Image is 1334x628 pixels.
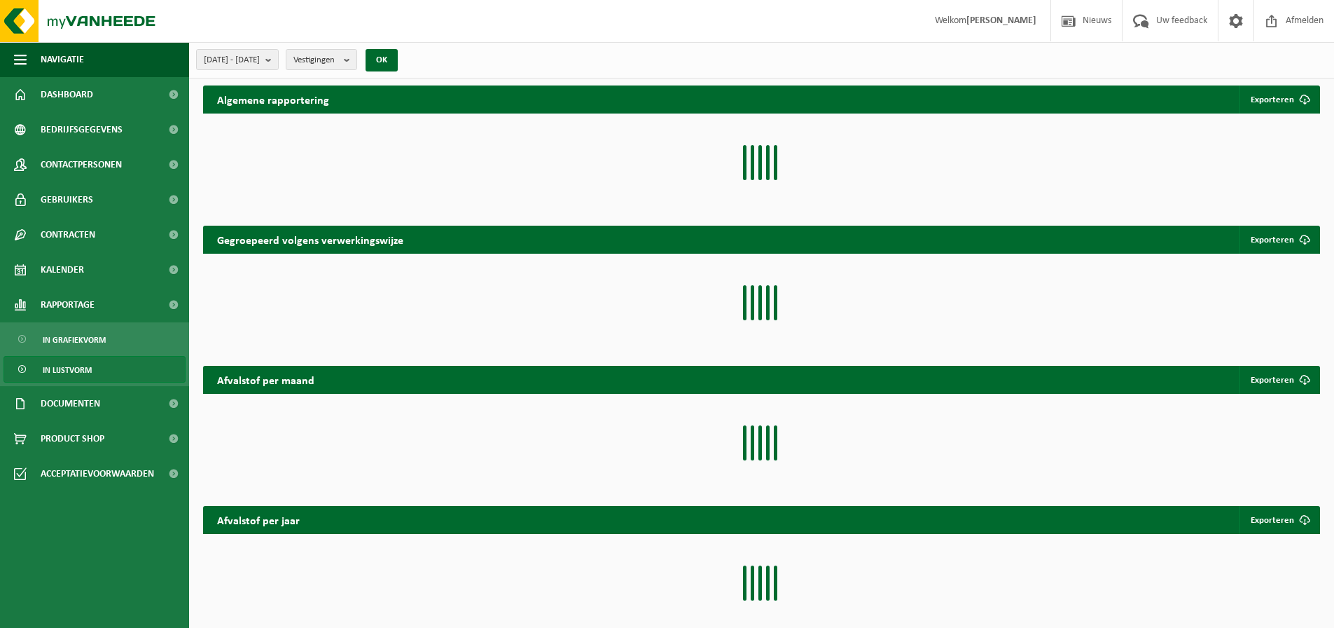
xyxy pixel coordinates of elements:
[286,49,357,70] button: Vestigingen
[41,386,100,421] span: Documenten
[1239,86,1319,114] button: Exporteren
[203,86,343,114] h2: Algemene rapportering
[43,327,106,353] span: In grafiekvorm
[41,42,84,77] span: Navigatie
[966,15,1036,26] strong: [PERSON_NAME]
[293,50,338,71] span: Vestigingen
[41,252,84,287] span: Kalender
[41,112,123,147] span: Bedrijfsgegevens
[41,456,154,491] span: Acceptatievoorwaarden
[203,226,417,253] h2: Gegroepeerd volgens verwerkingswijze
[41,217,95,252] span: Contracten
[1239,366,1319,394] a: Exporteren
[41,77,93,112] span: Dashboard
[196,49,279,70] button: [DATE] - [DATE]
[41,147,122,182] span: Contactpersonen
[4,326,186,353] a: In grafiekvorm
[41,421,104,456] span: Product Shop
[203,366,328,393] h2: Afvalstof per maand
[41,182,93,217] span: Gebruikers
[366,49,398,71] button: OK
[1239,226,1319,254] a: Exporteren
[204,50,260,71] span: [DATE] - [DATE]
[203,506,314,533] h2: Afvalstof per jaar
[4,356,186,383] a: In lijstvorm
[1239,506,1319,534] a: Exporteren
[41,287,95,322] span: Rapportage
[43,357,92,383] span: In lijstvorm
